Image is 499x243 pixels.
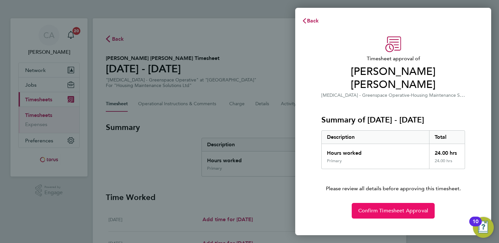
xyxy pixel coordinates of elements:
[321,55,465,63] span: Timesheet approval of
[429,131,465,144] div: Total
[429,158,465,169] div: 24.00 hrs
[321,115,465,125] h3: Summary of [DATE] - [DATE]
[429,144,465,158] div: 24.00 hrs
[473,217,494,238] button: Open Resource Center, 10 new notifications
[321,130,465,169] div: Summary of 18 - 24 Aug 2025
[352,203,435,219] button: Confirm Timesheet Approval
[307,18,319,24] span: Back
[411,92,484,98] span: Housing Maintenance Solutions Ltd
[473,222,478,230] div: 10
[322,144,429,158] div: Hours worked
[322,131,429,144] div: Description
[358,207,428,214] span: Confirm Timesheet Approval
[410,93,411,98] span: ·
[321,65,465,91] span: [PERSON_NAME] [PERSON_NAME]
[295,14,326,27] button: Back
[314,169,473,193] p: Please review all details before approving this timesheet.
[327,158,342,164] div: Primary
[321,93,410,98] span: [MEDICAL_DATA] - Greenspace Operative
